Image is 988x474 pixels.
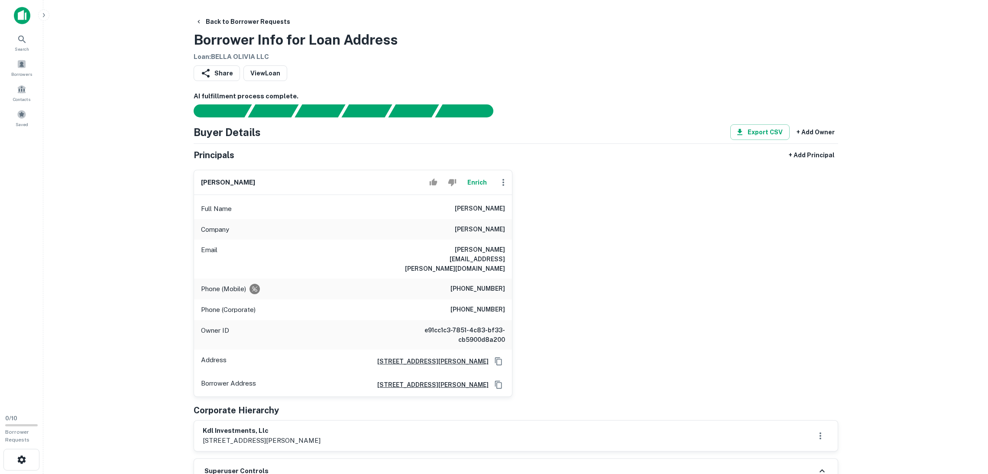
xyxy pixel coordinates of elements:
[401,245,505,273] h6: [PERSON_NAME][EMAIL_ADDRESS][PERSON_NAME][DOMAIN_NAME]
[243,65,287,81] a: ViewLoan
[192,14,294,29] button: Back to Borrower Requests
[194,65,240,81] button: Share
[203,435,321,446] p: [STREET_ADDRESS][PERSON_NAME]
[3,81,41,104] a: Contacts
[455,204,505,214] h6: [PERSON_NAME]
[5,429,29,443] span: Borrower Requests
[194,91,838,101] h6: AI fulfillment process complete.
[249,284,260,294] div: Requests to not be contacted at this number
[450,305,505,315] h6: [PHONE_NUMBER]
[492,355,505,368] button: Copy Address
[248,104,298,117] div: Your request is received and processing...
[785,147,838,163] button: + Add Principal
[194,404,279,417] h5: Corporate Hierarchy
[492,378,505,391] button: Copy Address
[13,96,30,103] span: Contacts
[435,104,504,117] div: AI fulfillment process complete.
[455,224,505,235] h6: [PERSON_NAME]
[201,245,217,273] p: Email
[201,224,229,235] p: Company
[426,174,441,191] button: Accept
[341,104,392,117] div: Principals found, AI now looking for contact information...
[370,357,489,366] a: [STREET_ADDRESS][PERSON_NAME]
[201,355,227,368] p: Address
[11,71,32,78] span: Borrowers
[444,174,460,191] button: Reject
[730,124,790,140] button: Export CSV
[194,149,234,162] h5: Principals
[201,305,256,315] p: Phone (Corporate)
[3,31,41,54] a: Search
[201,325,229,344] p: Owner ID
[201,284,246,294] p: Phone (Mobile)
[14,7,30,24] img: capitalize-icon.png
[463,174,491,191] button: Enrich
[16,121,28,128] span: Saved
[201,204,232,214] p: Full Name
[945,405,988,446] iframe: Chat Widget
[5,415,17,422] span: 0 / 10
[183,104,248,117] div: Sending borrower request to AI...
[201,178,255,188] h6: [PERSON_NAME]
[3,56,41,79] a: Borrowers
[194,29,398,50] h3: Borrower Info for Loan Address
[295,104,345,117] div: Documents found, AI parsing details...
[370,380,489,390] a: [STREET_ADDRESS][PERSON_NAME]
[15,45,29,52] span: Search
[450,284,505,294] h6: [PHONE_NUMBER]
[201,378,256,391] p: Borrower Address
[194,124,261,140] h4: Buyer Details
[194,52,398,62] h6: Loan : BELLA OLIVIA LLC
[793,124,838,140] button: + Add Owner
[3,106,41,130] a: Saved
[388,104,439,117] div: Principals found, still searching for contact information. This may take time...
[203,426,321,436] h6: kdl investments, llc
[401,325,505,344] h6: e91cc1c3-7851-4c83-bf33-cb5900d8a200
